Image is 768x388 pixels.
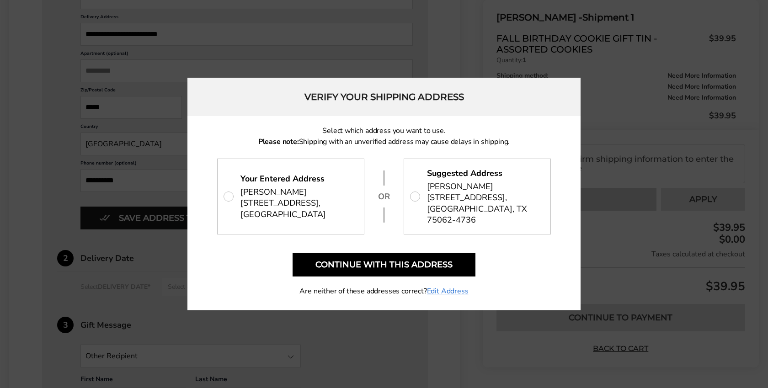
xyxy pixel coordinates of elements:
[217,286,551,297] p: Are neither of these addresses correct?
[258,137,299,147] strong: Please note:
[377,191,391,202] p: OR
[217,125,551,147] p: Select which address you want to use. Shipping with an unverified address may cause delays in shi...
[427,181,493,192] span: [PERSON_NAME]
[240,186,307,197] span: [PERSON_NAME]
[240,197,326,220] span: [STREET_ADDRESS], [GEOGRAPHIC_DATA]
[293,253,475,276] button: Continue with this address
[187,78,581,116] h2: Verify your shipping address
[427,286,469,297] a: Edit Address
[427,168,502,179] strong: Suggested Address
[427,192,542,225] span: [STREET_ADDRESS], [GEOGRAPHIC_DATA], TX 75062-4736
[240,173,325,184] strong: Your Entered Address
